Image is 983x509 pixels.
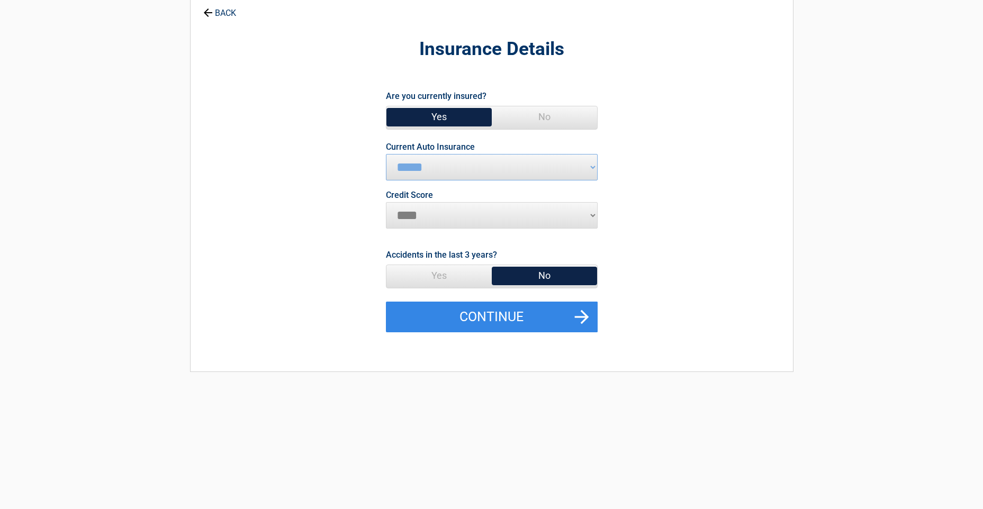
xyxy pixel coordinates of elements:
[492,265,597,286] span: No
[492,106,597,128] span: No
[386,191,433,199] label: Credit Score
[386,106,492,128] span: Yes
[386,89,486,103] label: Are you currently insured?
[386,302,598,332] button: Continue
[386,248,497,262] label: Accidents in the last 3 years?
[386,265,492,286] span: Yes
[386,143,475,151] label: Current Auto Insurance
[249,37,735,62] h2: Insurance Details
